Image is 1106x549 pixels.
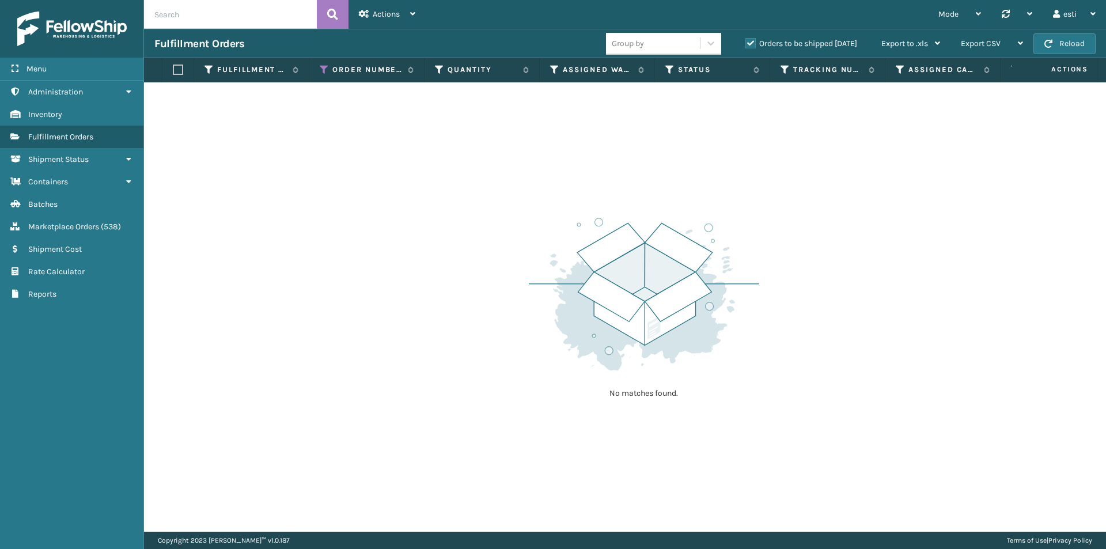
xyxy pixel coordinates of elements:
[26,64,47,74] span: Menu
[1007,532,1092,549] div: |
[28,289,56,299] span: Reports
[217,65,287,75] label: Fulfillment Order Id
[332,65,402,75] label: Order Number
[28,199,58,209] span: Batches
[154,37,244,51] h3: Fulfillment Orders
[1048,536,1092,544] a: Privacy Policy
[678,65,748,75] label: Status
[28,222,99,232] span: Marketplace Orders
[563,65,632,75] label: Assigned Warehouse
[908,65,978,75] label: Assigned Carrier Service
[793,65,863,75] label: Tracking Number
[1033,33,1096,54] button: Reload
[28,267,85,277] span: Rate Calculator
[961,39,1001,48] span: Export CSV
[17,12,127,46] img: logo
[28,244,82,254] span: Shipment Cost
[28,154,89,164] span: Shipment Status
[448,65,517,75] label: Quantity
[28,87,83,97] span: Administration
[881,39,928,48] span: Export to .xls
[28,177,68,187] span: Containers
[612,37,644,50] div: Group by
[1015,60,1095,79] span: Actions
[373,9,400,19] span: Actions
[28,132,93,142] span: Fulfillment Orders
[745,39,857,48] label: Orders to be shipped [DATE]
[28,109,62,119] span: Inventory
[938,9,959,19] span: Mode
[101,222,121,232] span: ( 538 )
[158,532,290,549] p: Copyright 2023 [PERSON_NAME]™ v 1.0.187
[1007,536,1047,544] a: Terms of Use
